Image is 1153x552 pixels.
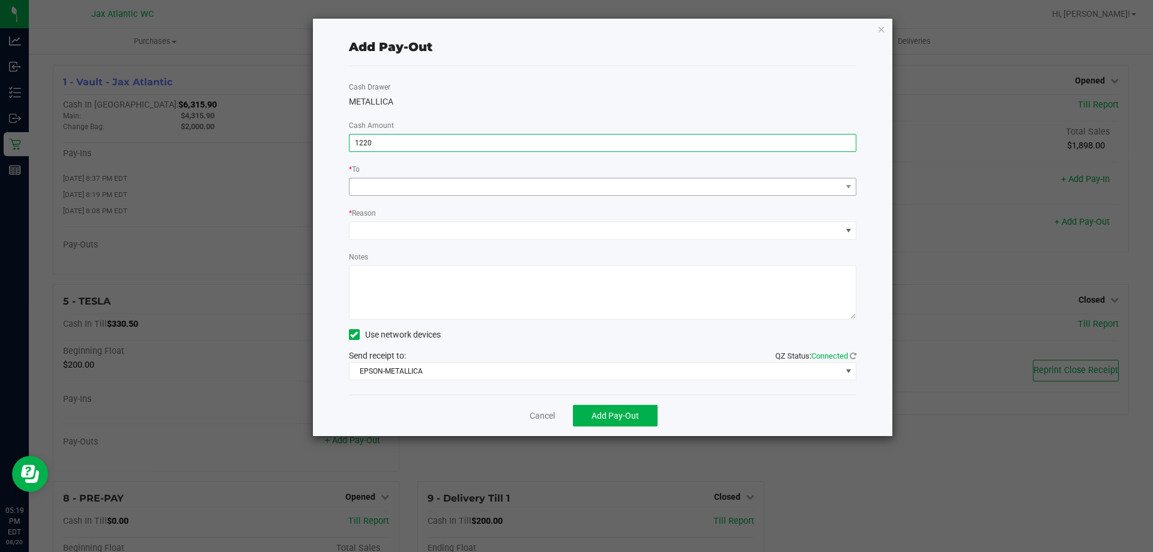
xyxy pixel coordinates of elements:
[350,363,841,380] span: EPSON-METALLICA
[349,38,432,56] div: Add Pay-Out
[349,82,390,93] label: Cash Drawer
[573,405,658,426] button: Add Pay-Out
[530,410,555,422] a: Cancel
[349,164,360,175] label: To
[349,96,857,108] div: METALLICA
[349,121,394,130] span: Cash Amount
[349,351,406,360] span: Send receipt to:
[592,411,639,420] span: Add Pay-Out
[12,456,48,492] iframe: Resource center
[349,208,376,219] label: Reason
[775,351,856,360] span: QZ Status:
[349,329,441,341] label: Use network devices
[811,351,848,360] span: Connected
[349,252,368,262] label: Notes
